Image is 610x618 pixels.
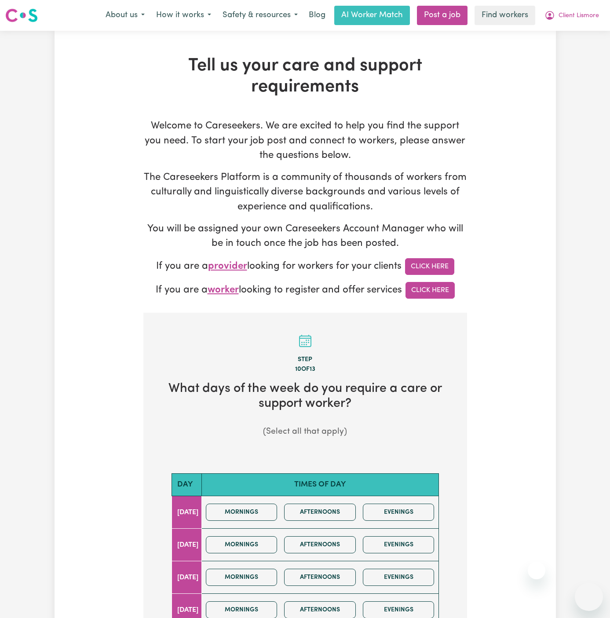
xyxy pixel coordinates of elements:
[143,282,467,299] p: If you are a looking to register and offer services
[157,364,453,374] div: 10 of 13
[528,562,545,579] iframe: Close message
[172,529,201,561] td: [DATE]
[172,473,201,496] th: Day
[575,583,603,611] iframe: Button to launch messaging window
[150,6,217,25] button: How it works
[157,381,453,411] h2: What days of the week do you require a care or support worker?
[284,536,356,553] button: Afternoons
[172,561,201,594] td: [DATE]
[100,6,150,25] button: About us
[206,536,278,553] button: Mornings
[363,569,435,586] button: Evenings
[208,285,239,295] span: worker
[206,569,278,586] button: Mornings
[405,258,454,275] a: Click Here
[217,6,303,25] button: Safety & resources
[157,425,453,438] p: (Select all that apply)
[284,504,356,521] button: Afternoons
[363,536,435,553] button: Evenings
[475,6,535,25] a: Find workers
[143,222,467,251] p: You will be assigned your own Careseekers Account Manager who will be in touch once the job has b...
[143,258,467,275] p: If you are a looking for workers for your clients
[5,5,38,26] a: Careseekers logo
[208,261,247,271] span: provider
[201,473,438,496] th: Times of day
[417,6,468,25] a: Post a job
[405,282,455,299] a: Click Here
[284,569,356,586] button: Afternoons
[143,55,467,98] h1: Tell us your care and support requirements
[303,6,331,25] a: Blog
[559,11,599,21] span: Client Lismore
[157,355,453,365] div: Step
[363,504,435,521] button: Evenings
[172,496,201,529] td: [DATE]
[334,6,410,25] a: AI Worker Match
[143,170,467,215] p: The Careseekers Platform is a community of thousands of workers from culturally and linguisticall...
[5,7,38,23] img: Careseekers logo
[206,504,278,521] button: Mornings
[143,119,467,163] p: Welcome to Careseekers. We are excited to help you find the support you need. To start your job p...
[539,6,605,25] button: My Account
